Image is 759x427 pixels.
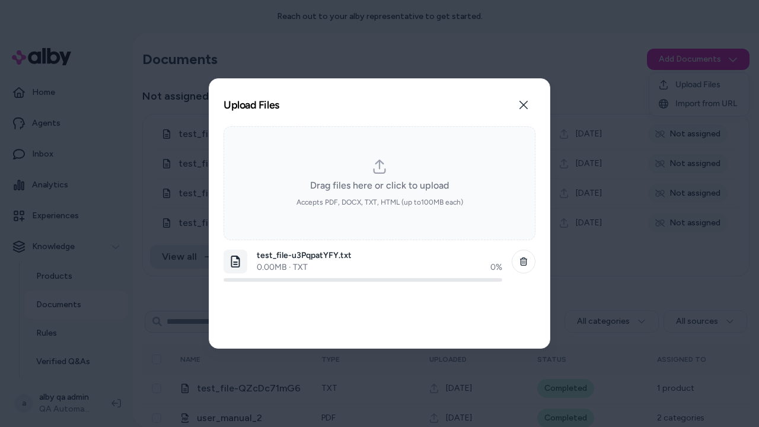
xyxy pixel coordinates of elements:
[296,197,463,207] span: Accepts PDF, DOCX, TXT, HTML (up to 100 MB each)
[224,245,535,334] ol: dropzone-file-list
[224,100,279,110] h2: Upload Files
[224,245,535,286] li: dropzone-file-list-item
[490,262,502,273] div: 0 %
[257,250,502,262] p: test_file-u3PqpatYFY.txt
[257,262,308,273] p: 0.00 MB · TXT
[310,179,449,193] span: Drag files here or click to upload
[224,126,535,240] div: dropzone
